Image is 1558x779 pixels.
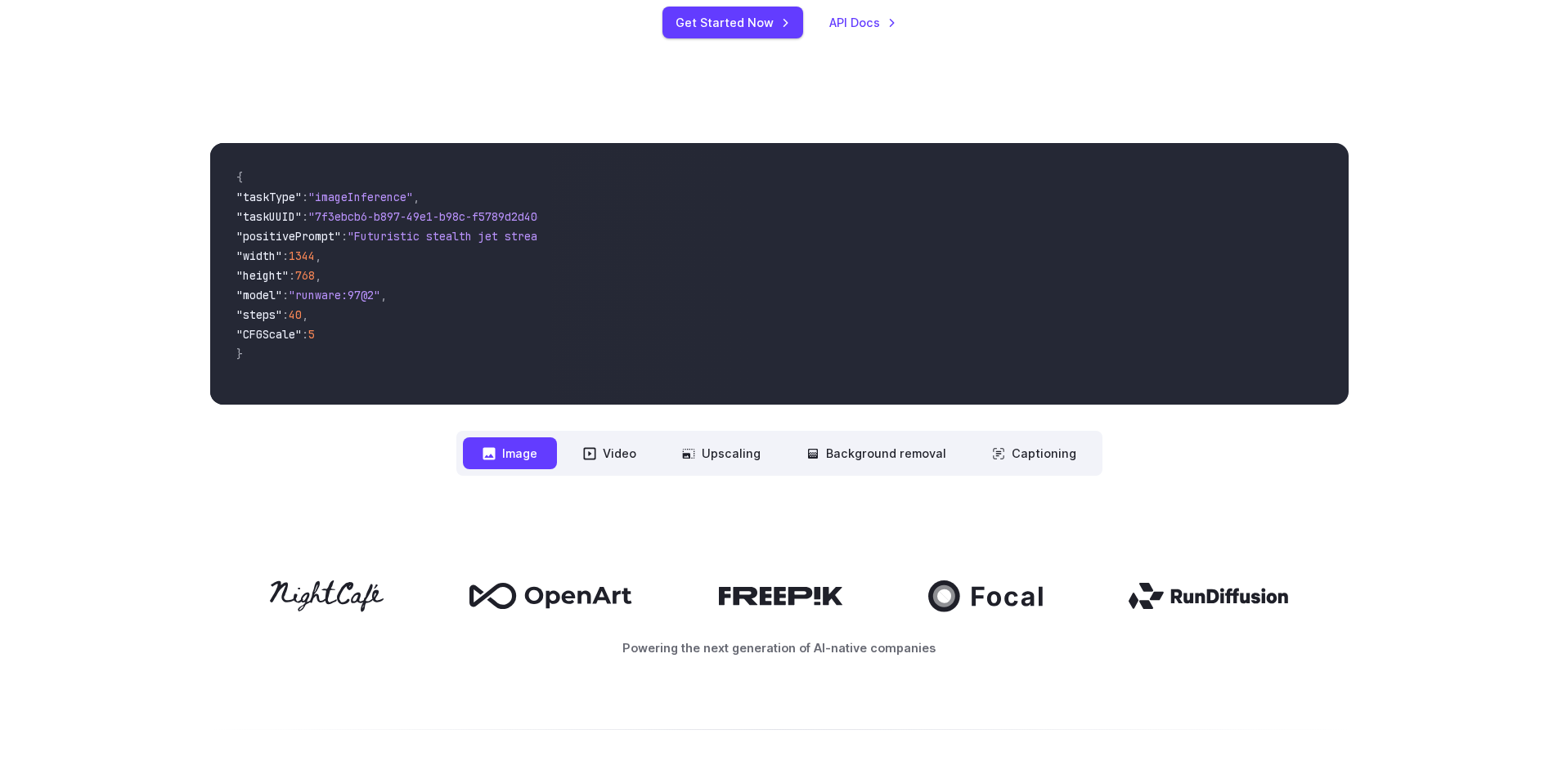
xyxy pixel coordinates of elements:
span: "7f3ebcb6-b897-49e1-b98c-f5789d2d40d7" [308,209,557,224]
span: "taskType" [236,190,302,204]
span: : [302,209,308,224]
span: "height" [236,268,289,283]
span: : [282,307,289,322]
button: Video [563,437,656,469]
span: "width" [236,248,282,263]
span: 5 [308,327,315,342]
span: "runware:97@2" [289,288,380,302]
span: : [289,268,295,283]
span: , [315,268,321,283]
span: : [341,229,348,244]
span: : [282,288,289,302]
span: : [302,190,308,204]
span: 1344 [289,248,315,263]
button: Background removal [787,437,966,469]
span: "Futuristic stealth jet streaking through a neon-lit cityscape with glowing purple exhaust" [348,229,943,244]
span: 40 [289,307,302,322]
span: { [236,170,243,185]
span: , [413,190,420,204]
span: "steps" [236,307,282,322]
button: Upscaling [662,437,780,469]
button: Captioning [972,437,1096,469]
a: Get Started Now [662,7,803,38]
a: API Docs [829,13,896,32]
span: "CFGScale" [236,327,302,342]
span: 768 [295,268,315,283]
span: , [302,307,308,322]
span: } [236,347,243,361]
button: Image [463,437,557,469]
span: : [302,327,308,342]
p: Powering the next generation of AI-native companies [210,638,1349,657]
span: , [315,248,321,263]
span: "positivePrompt" [236,229,341,244]
span: : [282,248,289,263]
span: "model" [236,288,282,302]
span: "imageInference" [308,190,413,204]
span: , [380,288,387,302]
span: "taskUUID" [236,209,302,224]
